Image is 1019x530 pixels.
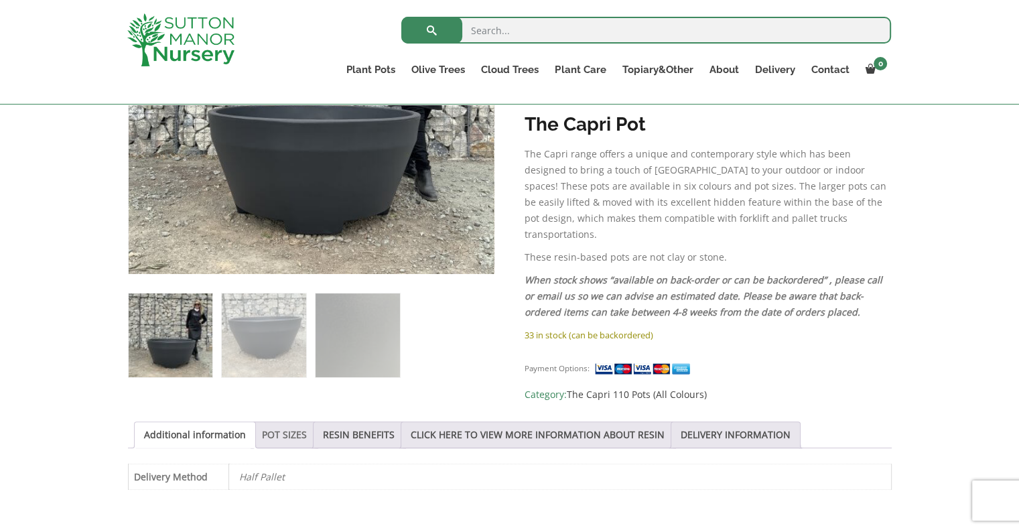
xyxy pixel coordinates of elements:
[144,422,246,448] a: Additional information
[594,362,695,376] img: payment supported
[403,60,473,79] a: Olive Trees
[129,293,212,377] img: The Capri Pot 110 Colour Charcoal
[746,60,803,79] a: Delivery
[401,17,891,44] input: Search...
[222,293,305,377] img: The Capri Pot 110 Colour Charcoal - Image 2
[567,388,707,401] a: The Capri 110 Pots (All Colours)
[525,113,646,135] strong: The Capri Pot
[316,293,399,377] img: The Capri Pot 110 Colour Charcoal - Image 3
[262,422,307,448] a: POT SIZES
[803,60,857,79] a: Contact
[127,13,234,66] img: logo
[701,60,746,79] a: About
[525,273,882,318] em: When stock shows “available on back-order or can be backordered” , please call or email us so we ...
[323,422,395,448] a: RESIN BENEFITS
[525,249,891,265] p: These resin-based pots are not clay or stone.
[525,327,891,343] p: 33 in stock (can be backordered)
[473,60,547,79] a: Cloud Trees
[525,387,891,403] span: Category:
[547,60,614,79] a: Plant Care
[525,146,891,243] p: The Capri range offers a unique and contemporary style which has been designed to bring a touch o...
[128,464,892,490] table: Product Details
[874,57,887,70] span: 0
[411,422,665,448] a: CLICK HERE TO VIEW MORE INFORMATION ABOUT RESIN
[614,60,701,79] a: Topiary&Other
[681,422,791,448] a: DELIVERY INFORMATION
[338,60,403,79] a: Plant Pots
[128,464,228,489] th: Delivery Method
[239,464,881,489] p: Half Pallet
[857,60,891,79] a: 0
[525,363,590,373] small: Payment Options:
